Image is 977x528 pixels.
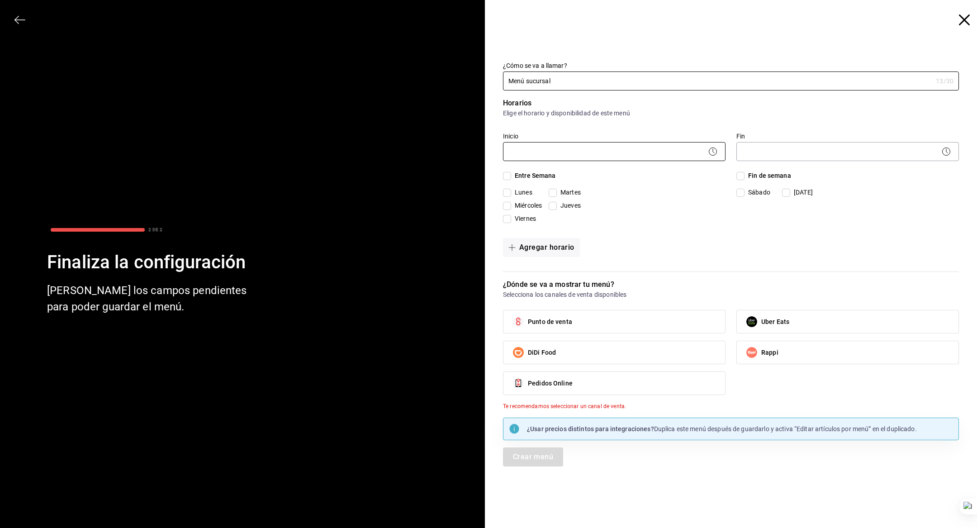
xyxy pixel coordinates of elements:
span: Jueves [557,201,581,210]
div: Finaliza la configuración [47,250,250,275]
p: Duplica este menú después de guardarlo y activa “Editar artículos por menú” en el duplicado. [527,424,917,434]
label: Fin [736,133,959,139]
span: Lunes [511,188,532,197]
button: Agregar horario [503,238,580,257]
span: Punto de venta [528,317,572,327]
span: Fin de semana [745,171,791,181]
span: Entre Semana [511,171,556,181]
span: Rappi [761,348,778,357]
div: Te recomendamos seleccionar un canal de venta. [503,402,959,410]
span: DiDi Food [528,348,556,357]
span: Viernes [511,214,536,224]
div: 2 DE 2 [148,226,162,233]
span: Uber Eats [761,317,789,327]
span: Sábado [745,188,770,197]
span: Miércoles [511,201,542,210]
p: Horarios [503,98,959,109]
div: 13 /30 [936,76,953,86]
div: [PERSON_NAME] los campos pendientes para poder guardar el menú. [47,282,250,315]
p: Elige el horario y disponibilidad de este menú [503,109,959,118]
span: Pedidos Online [528,379,573,388]
span: Martes [557,188,581,197]
p: Selecciona los canales de venta disponibles [503,290,959,299]
span: [DATE] [790,188,813,197]
label: Inicio [503,133,726,139]
strong: ¿Usar precios distintos para integraciones? [527,425,654,433]
p: ¿Dónde se va a mostrar tu menú? [503,279,959,290]
label: ¿Cómo se va a llamar? [503,62,959,68]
